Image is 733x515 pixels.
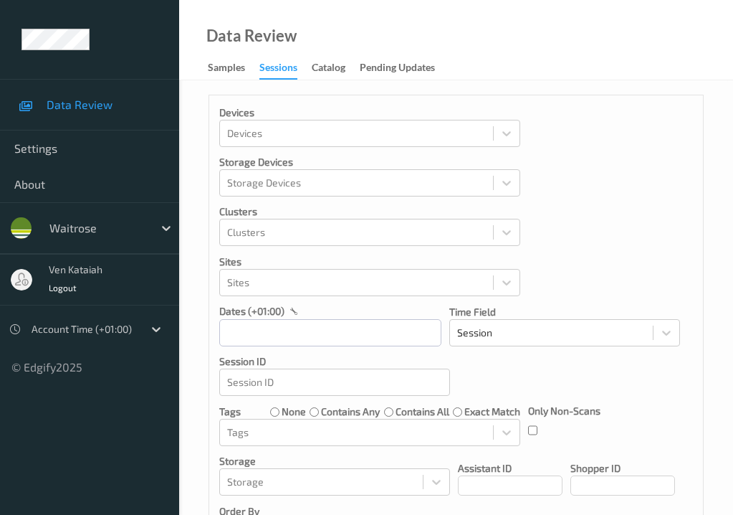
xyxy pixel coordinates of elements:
[206,29,297,43] div: Data Review
[219,454,450,468] p: Storage
[219,354,450,369] p: Session ID
[360,60,435,78] div: Pending Updates
[208,58,259,78] a: Samples
[219,255,520,269] p: Sites
[282,405,306,419] label: none
[458,461,562,476] p: Assistant ID
[219,405,241,419] p: Tags
[259,60,297,80] div: Sessions
[208,60,245,78] div: Samples
[528,404,600,418] p: Only Non-Scans
[396,405,449,419] label: contains all
[312,58,360,78] a: Catalog
[449,305,680,319] p: Time Field
[259,58,312,80] a: Sessions
[219,204,520,219] p: Clusters
[312,60,345,78] div: Catalog
[360,58,449,78] a: Pending Updates
[219,105,520,120] p: Devices
[464,405,520,419] label: exact match
[570,461,675,476] p: Shopper ID
[321,405,380,419] label: contains any
[219,304,284,318] p: dates (+01:00)
[219,155,520,169] p: Storage Devices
